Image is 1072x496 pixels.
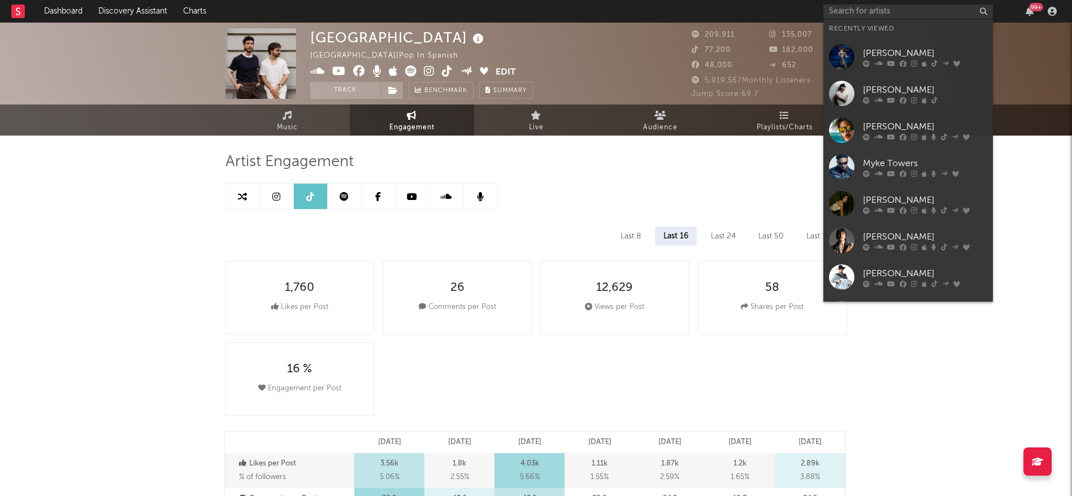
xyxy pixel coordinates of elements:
span: Audience [643,121,678,134]
a: Benchmark [409,82,474,99]
p: 1.87k [661,457,679,471]
div: Last 100 [798,227,844,246]
span: Jump Score: 69.7 [692,90,758,98]
a: Codiciado [823,295,993,332]
p: [DATE] [588,436,611,449]
div: Likes per Post [271,301,328,314]
p: 4.03k [520,457,539,471]
div: [PERSON_NAME] [863,267,987,280]
p: Likes per Post [239,457,352,471]
span: Live [529,121,544,134]
button: Summary [479,82,533,99]
span: Music [277,121,298,134]
span: 48,000 [692,62,732,69]
span: 1.65 % [731,471,749,484]
input: Search for artists [823,5,993,19]
span: Benchmark [424,84,467,98]
div: 99 + [1029,3,1043,11]
a: Audience [598,105,723,136]
div: Last 16 [655,227,697,246]
a: Music [225,105,350,136]
span: 135,007 [769,31,812,38]
span: Engagement [389,121,435,134]
div: 1,760 [285,281,314,295]
p: [DATE] [518,436,541,449]
div: Recently Viewed [829,22,987,36]
p: [DATE] [378,436,401,449]
div: [GEOGRAPHIC_DATA] | Pop in Spanish [310,49,471,63]
a: Playlists/Charts [723,105,847,136]
div: Last 8 [612,227,649,246]
span: 182,000 [769,46,813,54]
a: [PERSON_NAME] [823,38,993,75]
span: % of followers [239,473,286,481]
span: 2.59 % [660,471,679,484]
a: Engagement [350,105,474,136]
p: [DATE] [658,436,682,449]
a: [PERSON_NAME] [823,112,993,149]
div: 16 % [287,363,312,376]
p: [DATE] [448,436,471,449]
div: 58 [765,281,779,295]
a: Live [474,105,598,136]
a: [PERSON_NAME] [823,185,993,222]
span: 5,919,567 Monthly Listeners [692,77,811,84]
div: Last 50 [750,227,792,246]
p: 1.2k [734,457,747,471]
div: Myke Towers [863,156,987,170]
div: [PERSON_NAME] [863,230,987,243]
button: Edit [496,66,516,80]
a: [PERSON_NAME] [823,222,993,259]
a: Myke Towers [823,149,993,185]
span: Artist Engagement [225,155,354,169]
span: 77,200 [692,46,731,54]
p: [DATE] [728,436,752,449]
p: 1.11k [592,457,607,471]
div: 26 [450,281,465,295]
span: 5.66 % [520,471,540,484]
div: [PERSON_NAME] [863,193,987,207]
span: 209,911 [692,31,735,38]
span: Summary [493,88,527,94]
span: 5.06 % [380,471,400,484]
p: [DATE] [798,436,822,449]
div: [PERSON_NAME] [863,120,987,133]
a: [PERSON_NAME] [823,259,993,295]
div: [PERSON_NAME] [863,46,987,60]
p: 2.89k [801,457,819,471]
span: Playlists/Charts [757,121,813,134]
span: 2.55 % [450,471,469,484]
div: Comments per Post [419,301,496,314]
div: Last 24 [702,227,744,246]
div: 12,629 [596,281,633,295]
div: Views per Post [585,301,644,314]
div: Engagement per Post [258,382,341,395]
span: 652 [769,62,796,69]
div: [GEOGRAPHIC_DATA] [310,28,487,47]
p: 3.56k [380,457,398,471]
button: 99+ [1026,7,1034,16]
div: Shares per Post [741,301,804,314]
a: [PERSON_NAME] [823,75,993,112]
button: Track [310,82,381,99]
span: 1.55 % [591,471,609,484]
span: 3.88 % [800,471,820,484]
p: 1.8k [453,457,466,471]
div: [PERSON_NAME] [863,83,987,97]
